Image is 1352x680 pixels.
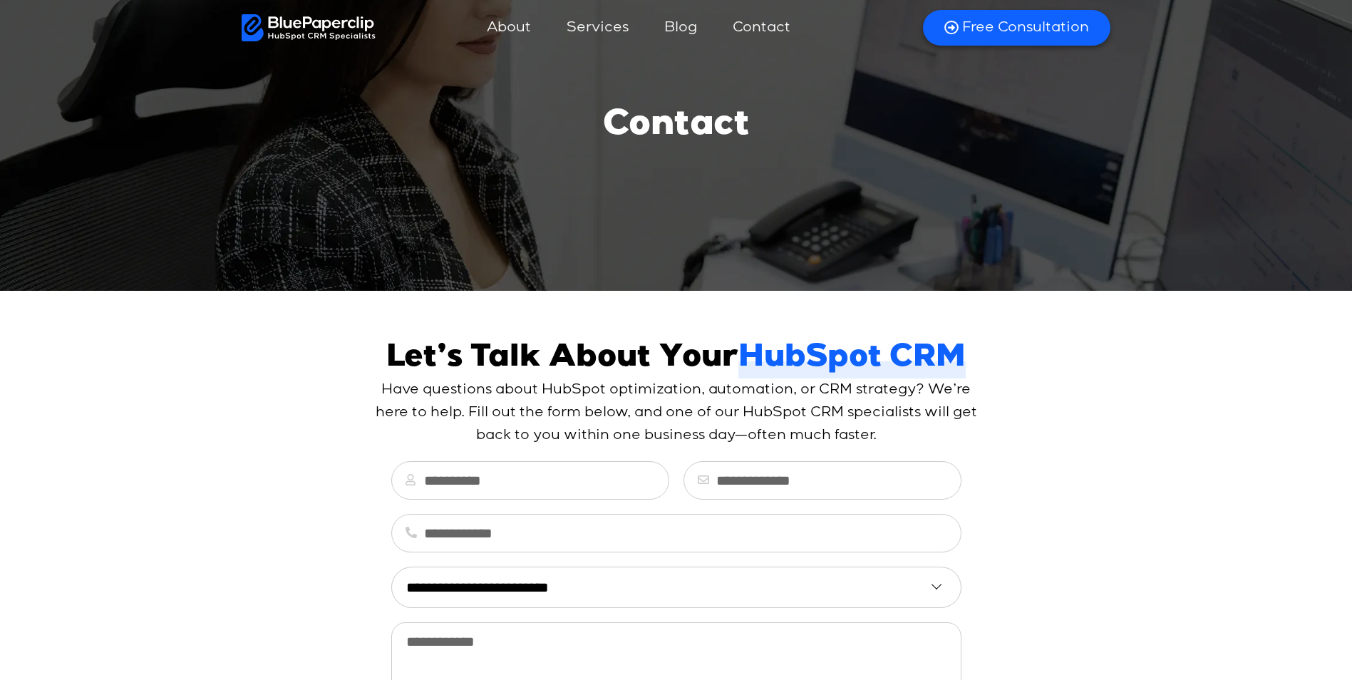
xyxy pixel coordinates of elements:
p: Have questions about HubSpot optimization, automation, or CRM strategy? We’re here to help. Fill ... [373,378,979,447]
a: Services [552,11,643,45]
a: Free Consultation [923,10,1110,46]
nav: Menu [376,11,905,45]
h2: Let’s Talk About Your [386,341,966,378]
img: BluePaperClip Logo White [242,14,376,41]
a: Blog [650,11,711,45]
span: HubSpot CRM [738,341,966,378]
span: Free Consultation [962,19,1089,37]
a: About [473,11,545,45]
h1: Contact [603,105,750,148]
a: Contact [718,11,805,45]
